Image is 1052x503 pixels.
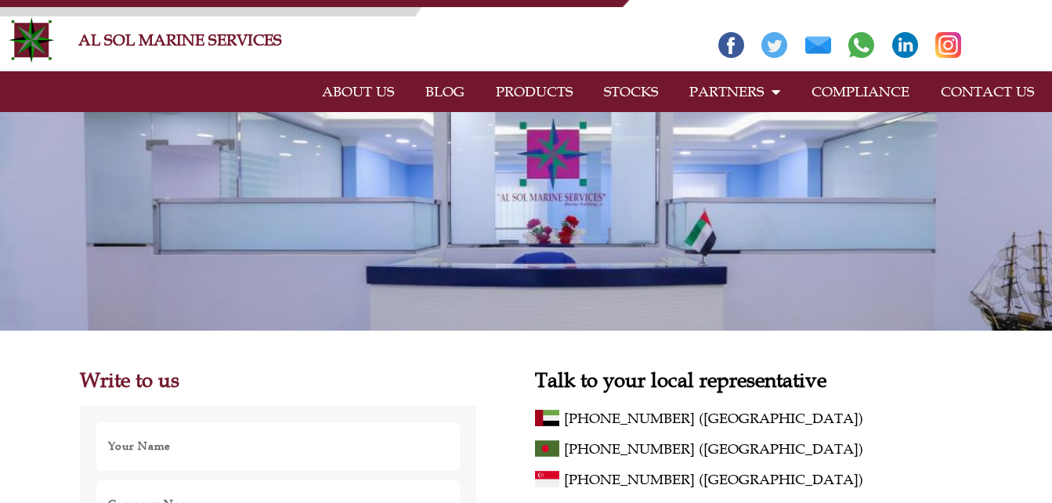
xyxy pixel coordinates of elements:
span: [PHONE_NUMBER] ([GEOGRAPHIC_DATA]) [564,467,863,492]
span: [PHONE_NUMBER] ([GEOGRAPHIC_DATA]) [564,406,863,431]
a: [PHONE_NUMBER] ([GEOGRAPHIC_DATA]) [564,467,972,492]
a: AL SOL MARINE SERVICES [78,31,282,49]
input: Your Name [96,422,461,471]
h2: Write to us [80,370,477,390]
a: COMPLIANCE [796,74,925,110]
a: PARTNERS [674,74,796,110]
a: STOCKS [588,74,674,110]
img: Alsolmarine-logo [8,16,55,63]
a: PRODUCTS [480,74,588,110]
a: BLOG [410,74,480,110]
a: [PHONE_NUMBER] ([GEOGRAPHIC_DATA]) [564,406,972,431]
h2: Talk to your local representative [535,370,972,390]
a: ABOUT US [306,74,410,110]
a: CONTACT US [925,74,1050,110]
span: [PHONE_NUMBER] ([GEOGRAPHIC_DATA]) [564,436,863,461]
a: [PHONE_NUMBER] ([GEOGRAPHIC_DATA]) [564,436,972,461]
